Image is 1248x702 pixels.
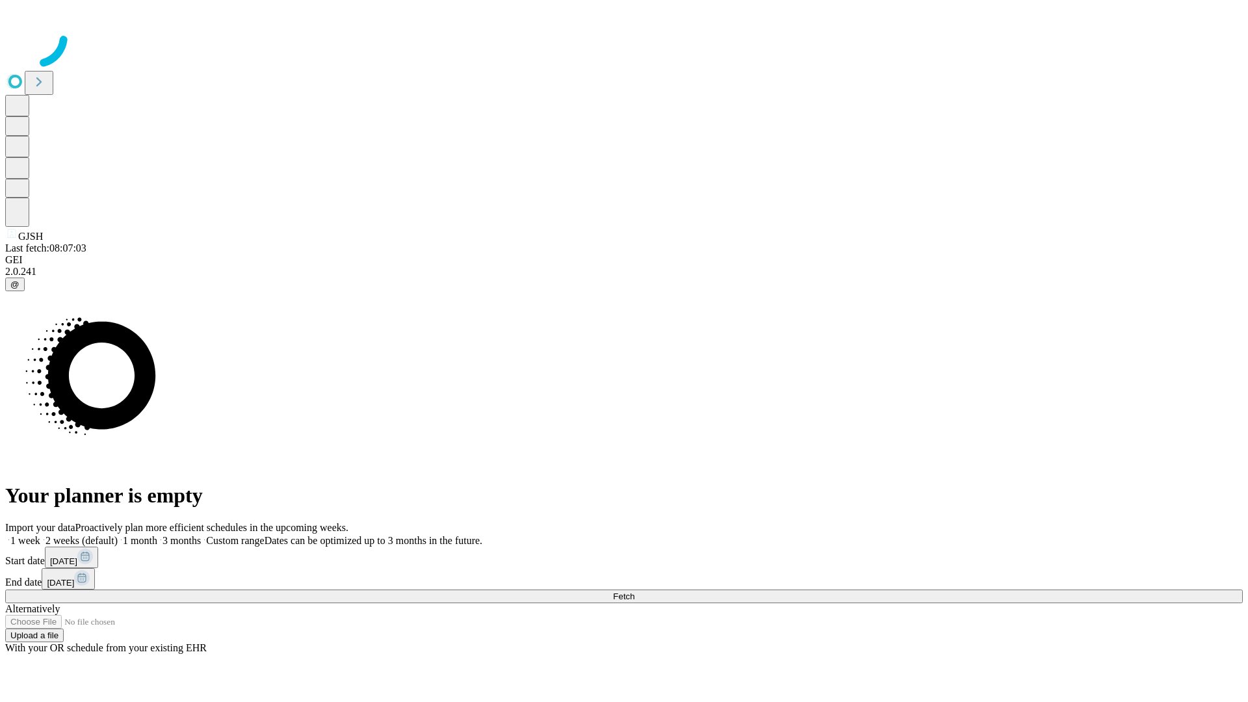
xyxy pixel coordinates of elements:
[5,278,25,291] button: @
[18,231,43,242] span: GJSH
[45,547,98,568] button: [DATE]
[5,522,75,533] span: Import your data
[50,556,77,566] span: [DATE]
[613,591,634,601] span: Fetch
[5,547,1243,568] div: Start date
[5,642,207,653] span: With your OR schedule from your existing EHR
[5,603,60,614] span: Alternatively
[42,568,95,590] button: [DATE]
[10,279,19,289] span: @
[206,535,264,546] span: Custom range
[265,535,482,546] span: Dates can be optimized up to 3 months in the future.
[5,629,64,642] button: Upload a file
[5,568,1243,590] div: End date
[5,254,1243,266] div: GEI
[10,535,40,546] span: 1 week
[5,590,1243,603] button: Fetch
[5,266,1243,278] div: 2.0.241
[75,522,348,533] span: Proactively plan more efficient schedules in the upcoming weeks.
[5,484,1243,508] h1: Your planner is empty
[5,242,86,253] span: Last fetch: 08:07:03
[45,535,118,546] span: 2 weeks (default)
[162,535,201,546] span: 3 months
[123,535,157,546] span: 1 month
[47,578,74,588] span: [DATE]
